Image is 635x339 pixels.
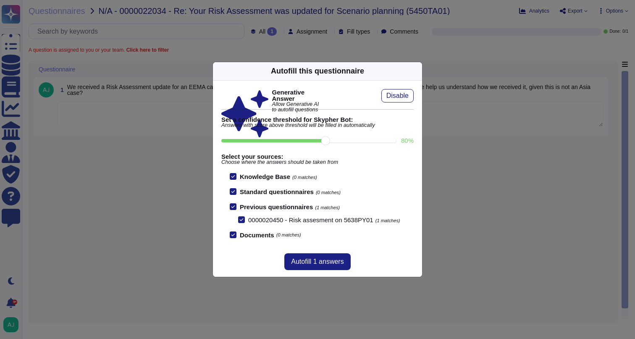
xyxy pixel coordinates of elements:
[240,203,313,210] b: Previous questionnaires
[381,89,414,102] button: Disable
[291,258,344,265] span: Autofill 1 answers
[315,205,340,210] span: (1 matches)
[240,173,290,180] b: Knowledge Base
[221,123,414,128] span: Answers with score above threshold will be filled in automatically
[221,153,414,160] b: Select your sources:
[316,190,341,195] span: (0 matches)
[272,102,320,113] span: Allow Generative AI to autofill questions
[271,66,364,77] div: Autofill this questionnaire
[240,188,314,195] b: Standard questionnaires
[284,253,350,270] button: Autofill 1 answers
[276,233,301,237] span: (0 matches)
[386,92,409,99] span: Disable
[221,160,414,165] span: Choose where the answers should be taken from
[401,137,414,144] label: 80 %
[240,232,274,238] b: Documents
[375,218,400,223] span: (1 matches)
[292,175,317,180] span: (0 matches)
[248,216,373,223] span: 0000020450 - Risk assesment on 5638PY01
[221,116,414,123] b: Set a confidence threshold for Skypher Bot:
[272,89,320,102] b: Generative Answer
